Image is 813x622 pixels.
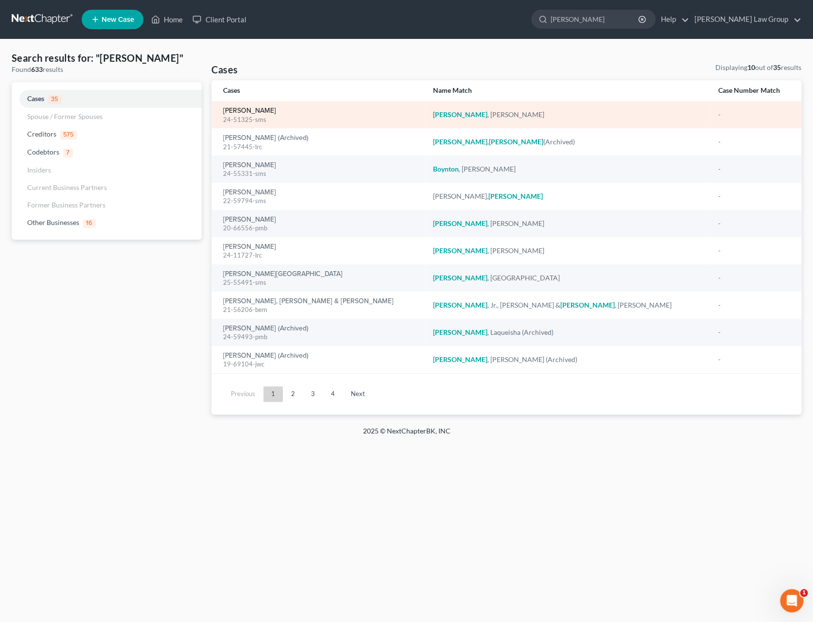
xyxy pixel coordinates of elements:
[12,108,202,125] a: Spouse / Former Spouses
[223,271,343,277] a: [PERSON_NAME][GEOGRAPHIC_DATA]
[211,63,238,76] h4: Cases
[800,589,808,597] span: 1
[12,214,202,232] a: Other Businesses16
[223,162,276,169] a: [PERSON_NAME]
[718,110,790,120] div: -
[223,196,417,206] div: 22-59794-sms
[27,94,44,103] span: Cases
[130,426,684,444] div: 2025 © NextChapterBK, INC
[48,95,61,104] span: 35
[718,164,790,174] div: -
[27,183,107,191] span: Current Business Partners
[12,161,202,179] a: Insiders
[715,63,801,72] div: Displaying out of results
[303,386,323,402] a: 3
[432,191,702,201] div: [PERSON_NAME],
[432,246,487,255] em: [PERSON_NAME]
[432,355,487,363] em: [PERSON_NAME]
[223,216,276,223] a: [PERSON_NAME]
[432,328,487,336] em: [PERSON_NAME]
[188,11,251,28] a: Client Portal
[432,274,487,282] em: [PERSON_NAME]
[432,138,487,146] em: [PERSON_NAME]
[223,251,417,260] div: 24-11727-lrc
[60,131,77,139] span: 575
[551,10,640,28] input: Search by name...
[223,169,417,178] div: 24-55331-sms
[223,325,309,332] a: [PERSON_NAME] (Archived)
[773,63,781,71] strong: 35
[27,166,51,174] span: Insiders
[718,246,790,256] div: -
[432,300,702,310] div: , Jr., [PERSON_NAME] & , [PERSON_NAME]
[223,224,417,233] div: 20-66556-pmb
[718,137,790,147] div: -
[102,16,134,23] span: New Case
[12,179,202,196] a: Current Business Partners
[718,328,790,337] div: -
[223,298,394,305] a: [PERSON_NAME], [PERSON_NAME] & [PERSON_NAME]
[223,189,276,196] a: [PERSON_NAME]
[12,143,202,161] a: Codebtors7
[223,352,309,359] a: [PERSON_NAME] (Archived)
[263,386,283,402] a: 1
[283,386,303,402] a: 2
[780,589,803,612] iframe: Intercom live chat
[27,112,103,121] span: Spouse / Former Spouses
[146,11,188,28] a: Home
[432,355,702,364] div: , [PERSON_NAME] (Archived)
[710,80,801,101] th: Case Number Match
[12,125,202,143] a: Creditors575
[12,65,202,74] div: Found results
[223,142,417,152] div: 21-57445-lrc
[223,135,309,141] a: [PERSON_NAME] (Archived)
[432,328,702,337] div: , Laqueisha (Archived)
[718,300,790,310] div: -
[718,273,790,283] div: -
[432,165,458,173] em: Boynton
[223,305,417,314] div: 21-56206-bem
[718,219,790,228] div: -
[27,148,59,156] span: Codebtors
[432,301,487,309] em: [PERSON_NAME]
[432,219,702,228] div: , [PERSON_NAME]
[223,332,417,342] div: 24-59493-pmb
[12,51,202,65] h4: Search results for: "[PERSON_NAME]"
[488,192,542,200] em: [PERSON_NAME]
[432,219,487,227] em: [PERSON_NAME]
[223,360,417,369] div: 19-69104-jwc
[656,11,689,28] a: Help
[12,196,202,214] a: Former Business Partners
[27,130,56,138] span: Creditors
[432,273,702,283] div: , [GEOGRAPHIC_DATA]
[223,107,276,114] a: [PERSON_NAME]
[690,11,801,28] a: [PERSON_NAME] Law Group
[432,164,702,174] div: , [PERSON_NAME]
[31,65,43,73] strong: 633
[718,191,790,201] div: -
[432,110,702,120] div: , [PERSON_NAME]
[27,218,79,226] span: Other Businesses
[432,137,702,147] div: , (Archived)
[323,386,343,402] a: 4
[211,80,425,101] th: Cases
[27,201,105,209] span: Former Business Partners
[223,115,417,124] div: 24-51325-sms
[747,63,755,71] strong: 10
[223,243,276,250] a: [PERSON_NAME]
[432,246,702,256] div: , [PERSON_NAME]
[12,90,202,108] a: Cases35
[718,355,790,364] div: -
[63,149,73,157] span: 7
[343,386,373,402] a: Next
[223,278,417,287] div: 25-55491-sms
[560,301,614,309] em: [PERSON_NAME]
[83,219,96,228] span: 16
[488,138,543,146] em: [PERSON_NAME]
[425,80,710,101] th: Name Match
[432,110,487,119] em: [PERSON_NAME]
